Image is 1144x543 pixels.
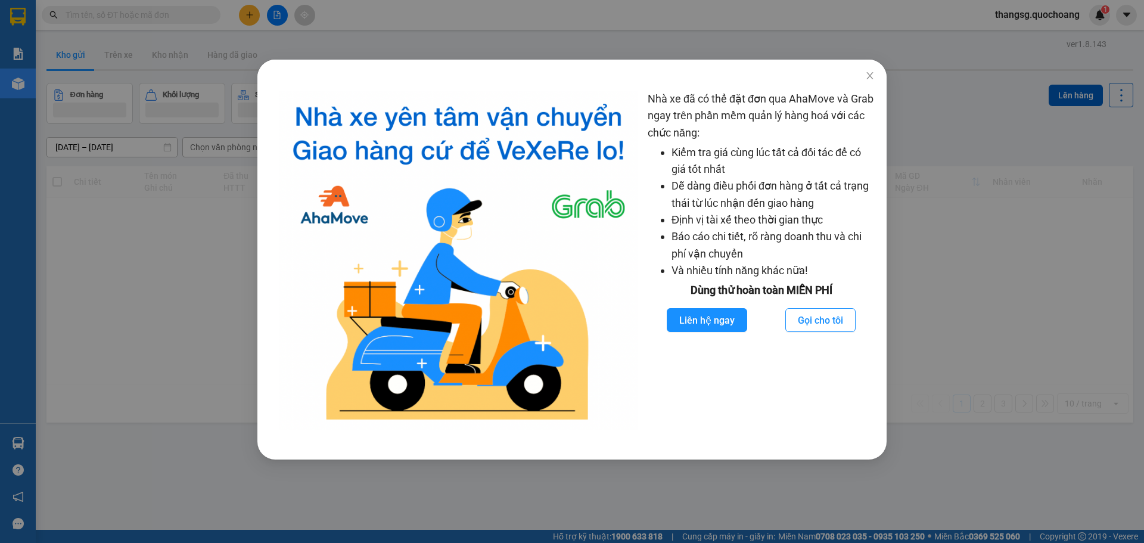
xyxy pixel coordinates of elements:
span: Liên hệ ngay [679,313,735,328]
img: logo [279,91,638,430]
div: Nhà xe đã có thể đặt đơn qua AhaMove và Grab ngay trên phần mềm quản lý hàng hoá với các chức năng: [648,91,875,430]
span: close [865,71,875,80]
span: Gọi cho tôi [798,313,843,328]
li: Định vị tài xế theo thời gian thực [672,212,875,228]
button: Gọi cho tôi [785,308,856,332]
li: Kiểm tra giá cùng lúc tất cả đối tác để có giá tốt nhất [672,144,875,178]
button: Liên hệ ngay [667,308,747,332]
button: Close [853,60,887,93]
li: Và nhiều tính năng khác nữa! [672,262,875,279]
div: Dùng thử hoàn toàn MIỄN PHÍ [648,282,875,299]
li: Dễ dàng điều phối đơn hàng ở tất cả trạng thái từ lúc nhận đến giao hàng [672,178,875,212]
li: Báo cáo chi tiết, rõ ràng doanh thu và chi phí vận chuyển [672,228,875,262]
